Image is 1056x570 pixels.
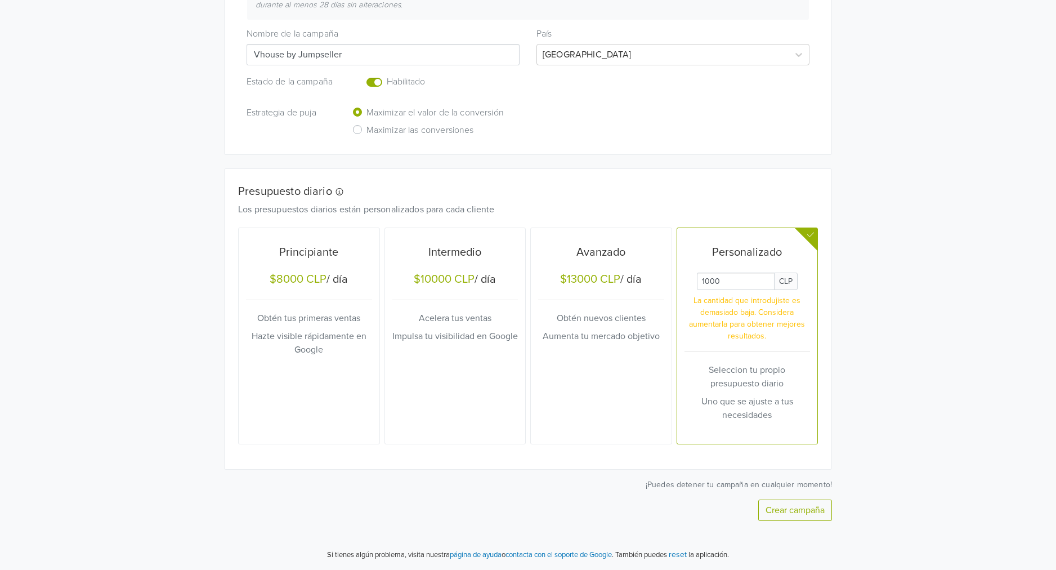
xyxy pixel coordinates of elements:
h5: Principiante [246,246,372,259]
a: página de ayuda [450,550,502,559]
input: Campaign name [247,44,520,65]
p: Uno que se ajuste a tus necesidades [684,395,811,422]
h6: Maximizar el valor de la conversión [366,108,504,118]
button: PersonalizadoDaily Custom BudgetCLPLa cantidad que introdujiste es demasiado baja. Considera aume... [677,228,818,444]
p: Obtén tus primeras ventas [246,311,372,325]
p: La cantidad que introdujiste es demasiado baja. Considera aumentarla para obtener mejores resulta... [684,295,811,342]
div: $8000 CLP [270,273,326,286]
button: Crear campaña [758,500,832,521]
p: Aumenta tu mercado objetivo [538,329,664,343]
h6: Maximizar las conversiones [366,125,474,136]
h6: País [536,29,809,39]
button: Principiante$8000 CLP/ díaObtén tus primeras ventasHazte visible rápidamente en Google [239,228,379,444]
h6: Estrategia de puja [247,108,335,118]
h5: Personalizado [684,246,811,259]
input: Daily Custom Budget [697,273,775,290]
h5: Intermedio [392,246,518,259]
h5: / día [246,273,372,288]
h6: Estado de la campaña [247,77,335,87]
p: También puedes la aplicación. [614,548,729,561]
p: Obtén nuevos clientes [538,311,664,325]
p: Impulsa tu visibilidad en Google [392,329,518,343]
p: Hazte visible rápidamente en Google [246,329,372,357]
button: Avanzado$13000 CLP/ díaObtén nuevos clientesAumenta tu mercado objetivo [531,228,672,444]
div: $10000 CLP [414,273,475,286]
div: $13000 CLP [560,273,620,286]
h6: Habilitado [387,77,484,87]
button: reset [669,548,687,561]
span: CLP [774,273,798,290]
p: Acelera tus ventas [392,311,518,325]
p: Seleccion tu propio presupuesto diario [684,363,811,390]
h5: Avanzado [538,246,664,259]
button: Intermedio$10000 CLP/ díaAcelera tus ventasImpulsa tu visibilidad en Google [385,228,526,444]
h5: Presupuesto diario [238,185,801,198]
div: Los presupuestos diarios están personalizados para cada cliente [230,203,809,216]
p: Si tienes algún problema, visita nuestra o . [327,550,614,561]
h6: Nombre de la campaña [247,29,520,39]
p: ¡Puedes detener tu campaña en cualquier momento! [224,479,832,491]
h5: / día [538,273,664,288]
a: contacta con el soporte de Google [505,550,612,559]
h5: / día [392,273,518,288]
